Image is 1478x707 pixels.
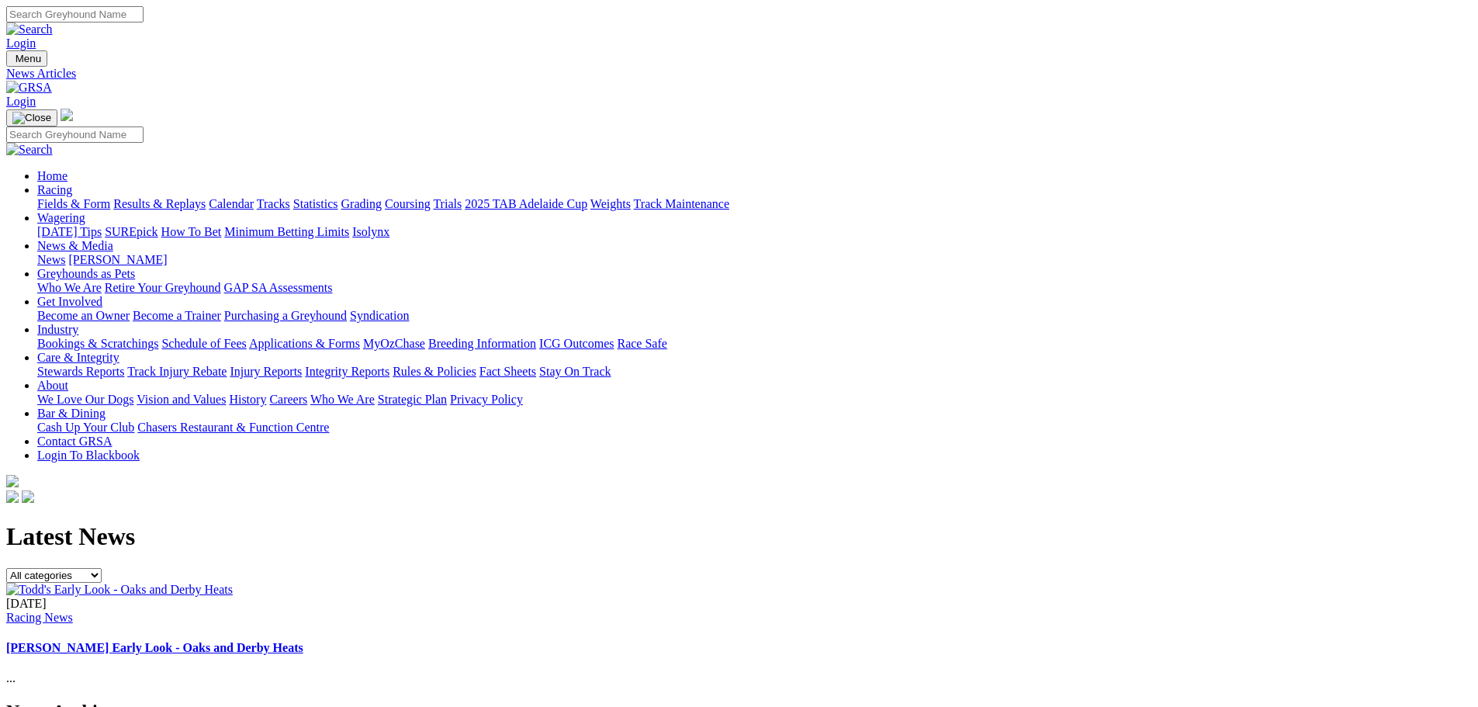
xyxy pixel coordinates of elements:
[37,239,113,252] a: News & Media
[37,225,1472,239] div: Wagering
[137,421,329,434] a: Chasers Restaurant & Function Centre
[37,449,140,462] a: Login To Blackbook
[269,393,307,406] a: Careers
[37,197,1472,211] div: Racing
[230,365,302,378] a: Injury Reports
[6,143,53,157] img: Search
[37,309,130,322] a: Become an Owner
[363,337,425,350] a: MyOzChase
[385,197,431,210] a: Coursing
[6,475,19,487] img: logo-grsa-white.png
[127,365,227,378] a: Track Injury Rebate
[6,490,19,503] img: facebook.svg
[617,337,666,350] a: Race Safe
[37,281,1472,295] div: Greyhounds as Pets
[350,309,409,322] a: Syndication
[61,109,73,121] img: logo-grsa-white.png
[590,197,631,210] a: Weights
[37,281,102,294] a: Who We Are
[6,641,303,654] a: [PERSON_NAME] Early Look - Oaks and Derby Heats
[6,95,36,108] a: Login
[37,337,158,350] a: Bookings & Scratchings
[229,393,266,406] a: History
[341,197,382,210] a: Grading
[22,490,34,503] img: twitter.svg
[6,81,52,95] img: GRSA
[6,583,233,597] img: Todd's Early Look - Oaks and Derby Heats
[6,23,53,36] img: Search
[105,281,221,294] a: Retire Your Greyhound
[37,253,65,266] a: News
[224,281,333,294] a: GAP SA Assessments
[428,337,536,350] a: Breeding Information
[310,393,375,406] a: Who We Are
[37,421,134,434] a: Cash Up Your Club
[37,253,1472,267] div: News & Media
[6,50,47,67] button: Toggle navigation
[37,407,106,420] a: Bar & Dining
[224,309,347,322] a: Purchasing a Greyhound
[133,309,221,322] a: Become a Trainer
[161,337,246,350] a: Schedule of Fees
[634,197,729,210] a: Track Maintenance
[68,253,167,266] a: [PERSON_NAME]
[433,197,462,210] a: Trials
[378,393,447,406] a: Strategic Plan
[450,393,523,406] a: Privacy Policy
[539,365,611,378] a: Stay On Track
[137,393,226,406] a: Vision and Values
[37,309,1472,323] div: Get Involved
[209,197,254,210] a: Calendar
[6,597,1472,686] div: ...
[37,393,133,406] a: We Love Our Dogs
[6,67,1472,81] a: News Articles
[6,6,144,23] input: Search
[37,211,85,224] a: Wagering
[6,126,144,143] input: Search
[37,393,1472,407] div: About
[161,225,222,238] a: How To Bet
[6,597,47,610] span: [DATE]
[37,267,135,280] a: Greyhounds as Pets
[393,365,476,378] a: Rules & Policies
[6,611,73,624] a: Racing News
[37,323,78,336] a: Industry
[539,337,614,350] a: ICG Outcomes
[37,295,102,308] a: Get Involved
[37,365,124,378] a: Stewards Reports
[6,522,1472,551] h1: Latest News
[105,225,157,238] a: SUREpick
[465,197,587,210] a: 2025 TAB Adelaide Cup
[37,169,67,182] a: Home
[479,365,536,378] a: Fact Sheets
[257,197,290,210] a: Tracks
[224,225,349,238] a: Minimum Betting Limits
[37,421,1472,435] div: Bar & Dining
[37,197,110,210] a: Fields & Form
[37,435,112,448] a: Contact GRSA
[12,112,51,124] img: Close
[6,109,57,126] button: Toggle navigation
[16,53,41,64] span: Menu
[293,197,338,210] a: Statistics
[6,36,36,50] a: Login
[37,183,72,196] a: Racing
[249,337,360,350] a: Applications & Forms
[37,225,102,238] a: [DATE] Tips
[352,225,389,238] a: Isolynx
[113,197,206,210] a: Results & Replays
[37,365,1472,379] div: Care & Integrity
[37,351,119,364] a: Care & Integrity
[305,365,389,378] a: Integrity Reports
[37,379,68,392] a: About
[37,337,1472,351] div: Industry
